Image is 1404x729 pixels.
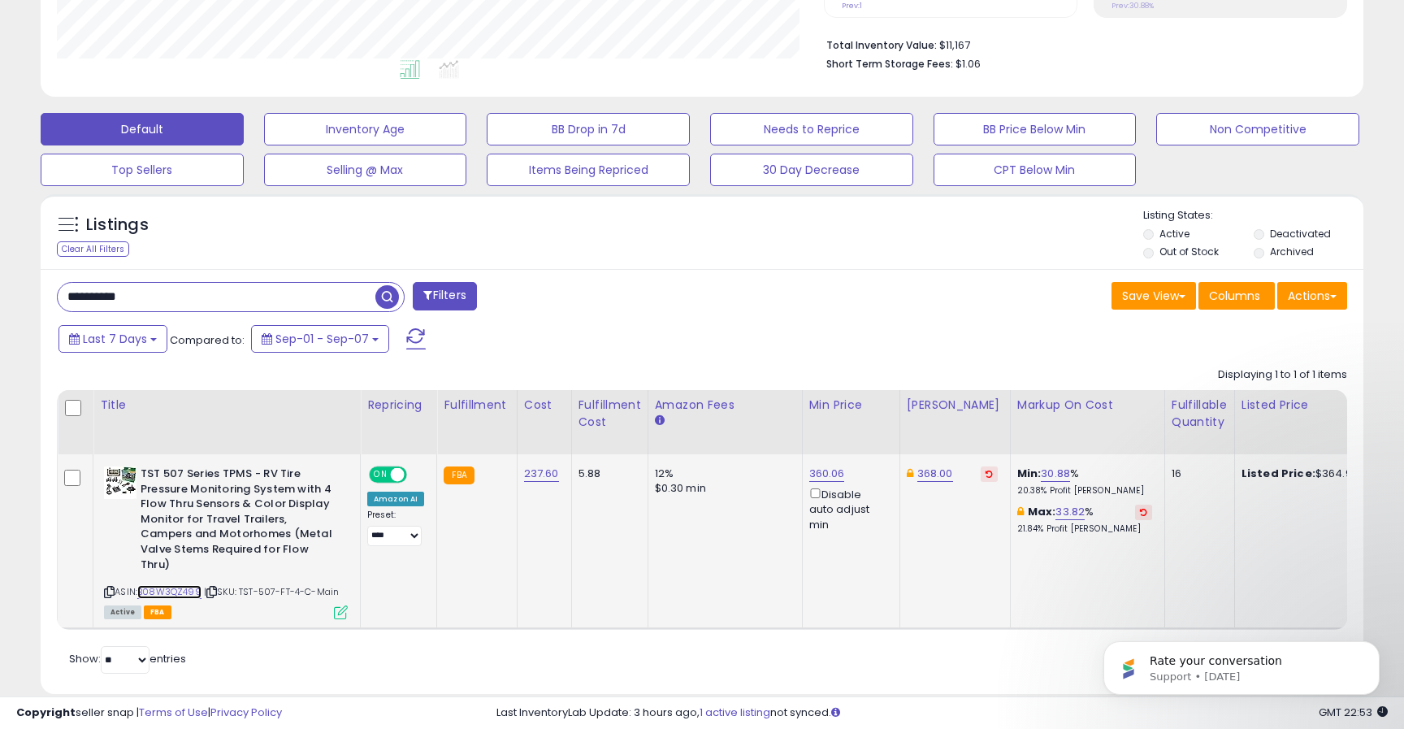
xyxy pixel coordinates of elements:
[100,397,353,414] div: Title
[826,34,1335,54] li: $11,167
[367,510,424,546] div: Preset:
[405,468,431,482] span: OFF
[1041,466,1070,482] a: 30.88
[524,397,565,414] div: Cost
[1270,227,1331,241] label: Deactivated
[264,154,467,186] button: Selling @ Max
[41,154,244,186] button: Top Sellers
[934,113,1137,145] button: BB Price Below Min
[251,325,389,353] button: Sep-01 - Sep-07
[1241,466,1315,481] b: Listed Price:
[367,492,424,506] div: Amazon AI
[907,468,913,479] i: This overrides the store level Dynamic Max Price for this listing
[1079,607,1404,721] iframe: Intercom notifications message
[487,113,690,145] button: BB Drop in 7d
[1277,282,1347,310] button: Actions
[1017,466,1042,481] b: Min:
[655,397,795,414] div: Amazon Fees
[83,331,147,347] span: Last 7 Days
[1055,504,1085,520] a: 33.82
[139,705,208,720] a: Terms of Use
[104,605,141,619] span: All listings currently available for purchase on Amazon
[1017,505,1152,535] div: %
[16,705,282,721] div: seller snap | |
[1143,208,1363,223] p: Listing States:
[275,331,369,347] span: Sep-01 - Sep-07
[934,154,1137,186] button: CPT Below Min
[1017,485,1152,497] p: 20.38% Profit [PERSON_NAME]
[907,397,1003,414] div: [PERSON_NAME]
[367,397,430,414] div: Repricing
[955,56,981,72] span: $1.06
[809,466,845,482] a: 360.06
[655,414,665,428] small: Amazon Fees.
[1140,508,1147,516] i: Revert to store-level Max Markup
[710,113,913,145] button: Needs to Reprice
[104,466,348,618] div: ASIN:
[58,325,167,353] button: Last 7 Days
[1017,523,1152,535] p: 21.84% Profit [PERSON_NAME]
[578,466,635,481] div: 5.88
[1241,466,1376,481] div: $364.98
[986,470,993,478] i: Revert to store-level Dynamic Max Price
[1017,466,1152,497] div: %
[104,466,136,499] img: 5118I8smyWL._SL40_.jpg
[210,705,282,720] a: Privacy Policy
[141,466,338,576] b: TST 507 Series TPMS - RV Tire Pressure Monitoring System with 4 Flow Thru Sensors & Color Display...
[1156,113,1359,145] button: Non Competitive
[1028,504,1056,519] b: Max:
[137,585,201,599] a: B08W3QZ499
[917,466,953,482] a: 368.00
[710,154,913,186] button: 30 Day Decrease
[1159,245,1219,258] label: Out of Stock
[655,481,790,496] div: $0.30 min
[144,605,171,619] span: FBA
[1270,245,1314,258] label: Archived
[1111,282,1196,310] button: Save View
[16,705,76,720] strong: Copyright
[826,57,953,71] b: Short Term Storage Fees:
[1209,288,1260,304] span: Columns
[487,154,690,186] button: Items Being Repriced
[1010,390,1164,454] th: The percentage added to the cost of goods (COGS) that forms the calculator for Min & Max prices.
[264,113,467,145] button: Inventory Age
[1111,1,1154,11] small: Prev: 30.88%
[700,705,770,720] a: 1 active listing
[1172,466,1222,481] div: 16
[69,651,186,666] span: Show: entries
[41,113,244,145] button: Default
[578,397,641,431] div: Fulfillment Cost
[413,282,476,310] button: Filters
[444,397,509,414] div: Fulfillment
[1198,282,1275,310] button: Columns
[1218,367,1347,383] div: Displaying 1 to 1 of 1 items
[1172,397,1228,431] div: Fulfillable Quantity
[826,38,937,52] b: Total Inventory Value:
[1241,397,1382,414] div: Listed Price
[809,397,893,414] div: Min Price
[842,1,862,11] small: Prev: 1
[57,241,129,257] div: Clear All Filters
[496,705,1388,721] div: Last InventoryLab Update: 3 hours ago, not synced.
[1159,227,1189,241] label: Active
[204,585,339,598] span: | SKU: TST-507-FT-4-C-Main
[86,214,149,236] h5: Listings
[444,466,474,484] small: FBA
[370,468,391,482] span: ON
[655,466,790,481] div: 12%
[524,466,559,482] a: 237.60
[809,485,887,532] div: Disable auto adjust min
[1017,397,1158,414] div: Markup on Cost
[170,332,245,348] span: Compared to:
[1017,506,1024,517] i: This overrides the store level max markup for this listing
